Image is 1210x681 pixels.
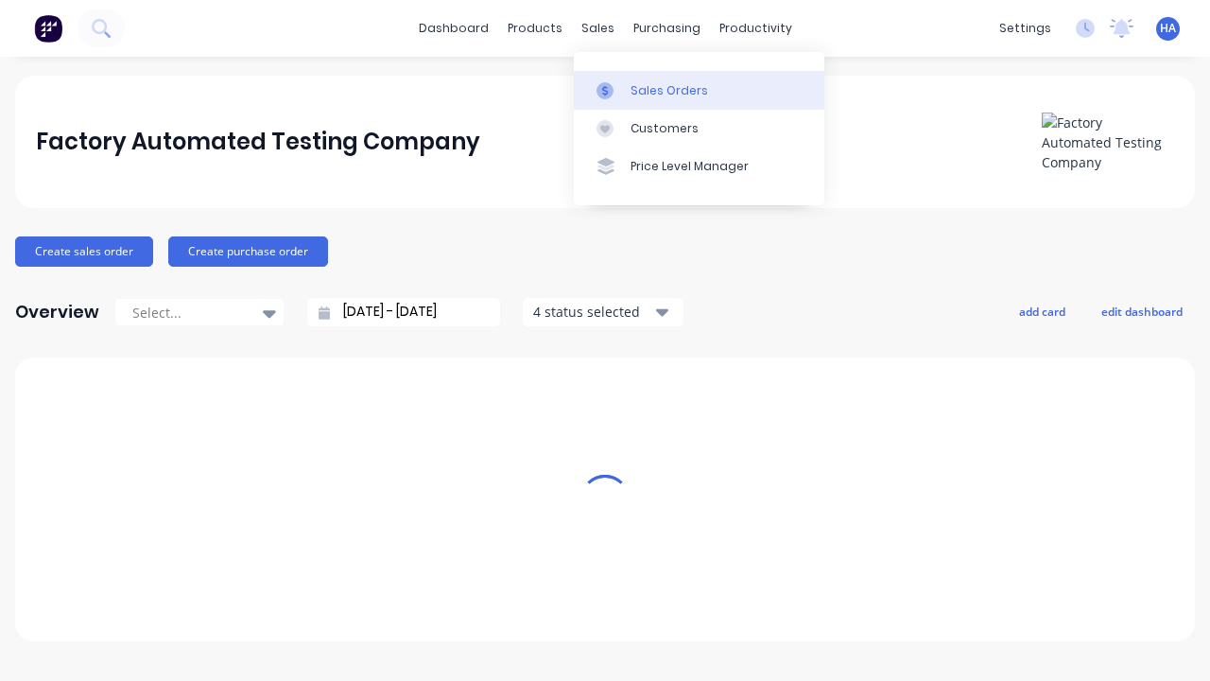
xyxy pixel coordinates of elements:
[990,14,1061,43] div: settings
[710,14,802,43] div: productivity
[15,236,153,267] button: Create sales order
[631,120,699,137] div: Customers
[574,148,824,185] a: Price Level Manager
[1160,20,1176,37] span: HA
[1007,299,1078,323] button: add card
[34,14,62,43] img: Factory
[168,236,328,267] button: Create purchase order
[533,302,652,322] div: 4 status selected
[631,82,708,99] div: Sales Orders
[1089,299,1195,323] button: edit dashboard
[498,14,572,43] div: products
[631,158,749,175] div: Price Level Manager
[15,293,99,331] div: Overview
[574,71,824,109] a: Sales Orders
[574,110,824,148] a: Customers
[624,14,710,43] div: purchasing
[523,298,683,326] button: 4 status selected
[572,14,624,43] div: sales
[1042,113,1174,172] img: Factory Automated Testing Company
[409,14,498,43] a: dashboard
[36,123,480,161] div: Factory Automated Testing Company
